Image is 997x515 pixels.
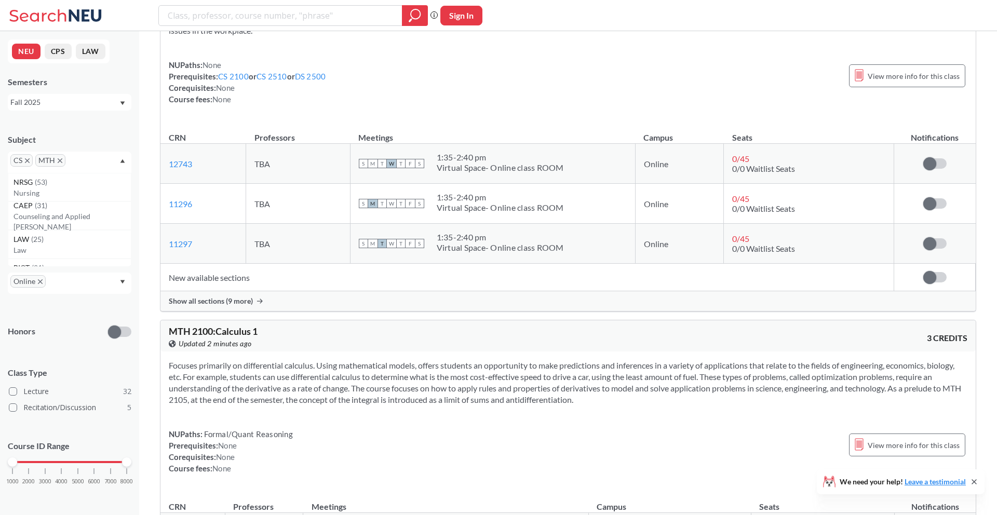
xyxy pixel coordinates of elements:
span: M [368,239,378,248]
span: 6000 [88,479,100,484]
span: Formal/Quant Reasoning [203,429,293,439]
span: 0/0 Waitlist Seats [732,164,795,173]
div: CRN [169,501,186,512]
a: Leave a testimonial [905,477,966,486]
svg: X to remove pill [38,279,43,284]
td: Online [635,144,723,184]
div: NUPaths: Prerequisites: or or Corequisites: Course fees: [169,59,326,105]
span: F [406,239,415,248]
span: 3000 [39,479,51,484]
button: NEU [12,44,41,59]
span: ( 25 ) [31,235,44,243]
span: None [218,441,237,450]
span: 0/0 Waitlist Seats [732,204,795,213]
span: T [378,239,387,248]
span: MTHX to remove pill [35,154,65,167]
span: 8000 [120,479,133,484]
button: Sign In [440,6,482,25]
svg: Dropdown arrow [120,101,125,105]
a: CS 2510 [257,72,287,81]
input: Class, professor, course number, "phrase" [167,7,395,24]
div: Virtual Space- Online class ROOM [437,162,564,173]
span: S [359,199,368,208]
span: ( 31 ) [35,201,47,210]
th: Notifications [894,121,976,144]
label: Recitation/Discussion [9,401,131,414]
div: Subject [8,134,131,145]
span: Class Type [8,367,131,378]
th: Professors [246,121,350,144]
span: 0 / 45 [732,154,749,164]
span: View more info for this class [868,70,960,83]
div: 1:35 - 2:40 pm [437,152,564,162]
span: 3 CREDITS [927,332,967,344]
span: 32 [123,386,131,397]
div: OnlineX to remove pillDropdown arrow [8,273,131,294]
p: Counseling and Applied [PERSON_NAME] [14,211,131,232]
span: 2000 [22,479,35,484]
span: F [406,159,415,168]
span: ( 21 ) [32,263,44,272]
div: Show all sections (9 more) [160,291,976,311]
span: CSX to remove pill [10,154,33,167]
span: 0 / 45 [732,194,749,204]
a: 11297 [169,239,192,249]
div: Virtual Space- Online class ROOM [437,242,564,253]
span: W [387,159,396,168]
span: T [378,159,387,168]
div: 1:35 - 2:40 pm [437,232,564,242]
span: ( 53 ) [35,178,47,186]
th: Seats [751,491,894,513]
td: New available sections [160,264,894,291]
td: TBA [246,224,350,264]
span: M [368,159,378,168]
span: CAEP [14,200,35,211]
span: 7000 [104,479,117,484]
div: magnifying glass [402,5,428,26]
span: NRSG [14,177,35,188]
div: CSX to remove pillMTHX to remove pillDropdown arrowNRSG(53)NursingCAEP(31)Counseling and Applied ... [8,152,131,173]
span: None [216,83,235,92]
span: 5 [127,402,131,413]
span: S [415,239,424,248]
th: Professors [225,491,303,513]
div: NUPaths: Prerequisites: Corequisites: Course fees: [169,428,293,474]
span: LAW [14,234,31,245]
div: Virtual Space- Online class ROOM [437,202,564,213]
span: W [387,239,396,248]
button: LAW [76,44,105,59]
td: TBA [246,184,350,224]
svg: X to remove pill [58,158,62,163]
span: S [415,159,424,168]
span: T [396,199,406,208]
a: 12743 [169,159,192,169]
td: Online [635,184,723,224]
span: 1000 [6,479,19,484]
span: T [378,199,387,208]
p: Law [14,245,131,255]
th: Meetings [350,121,635,144]
span: BIOT [14,262,32,274]
div: Fall 2025 [10,97,119,108]
span: OnlineX to remove pill [10,275,46,288]
section: Focuses primarily on differential calculus. Using mathematical models, offers students an opportu... [169,360,967,405]
span: Show all sections (9 more) [169,296,253,306]
span: S [359,159,368,168]
svg: Dropdown arrow [120,280,125,284]
span: MTH 2100 : Calculus 1 [169,326,258,337]
span: T [396,239,406,248]
span: 0 / 45 [732,234,749,243]
th: Campus [588,491,751,513]
span: None [212,94,231,104]
span: W [387,199,396,208]
span: View more info for this class [868,439,960,452]
span: F [406,199,415,208]
span: Updated 2 minutes ago [179,338,252,349]
span: S [415,199,424,208]
div: CRN [169,132,186,143]
svg: X to remove pill [25,158,30,163]
span: T [396,159,406,168]
div: 1:35 - 2:40 pm [437,192,564,202]
td: TBA [246,144,350,184]
p: Course ID Range [8,440,131,452]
